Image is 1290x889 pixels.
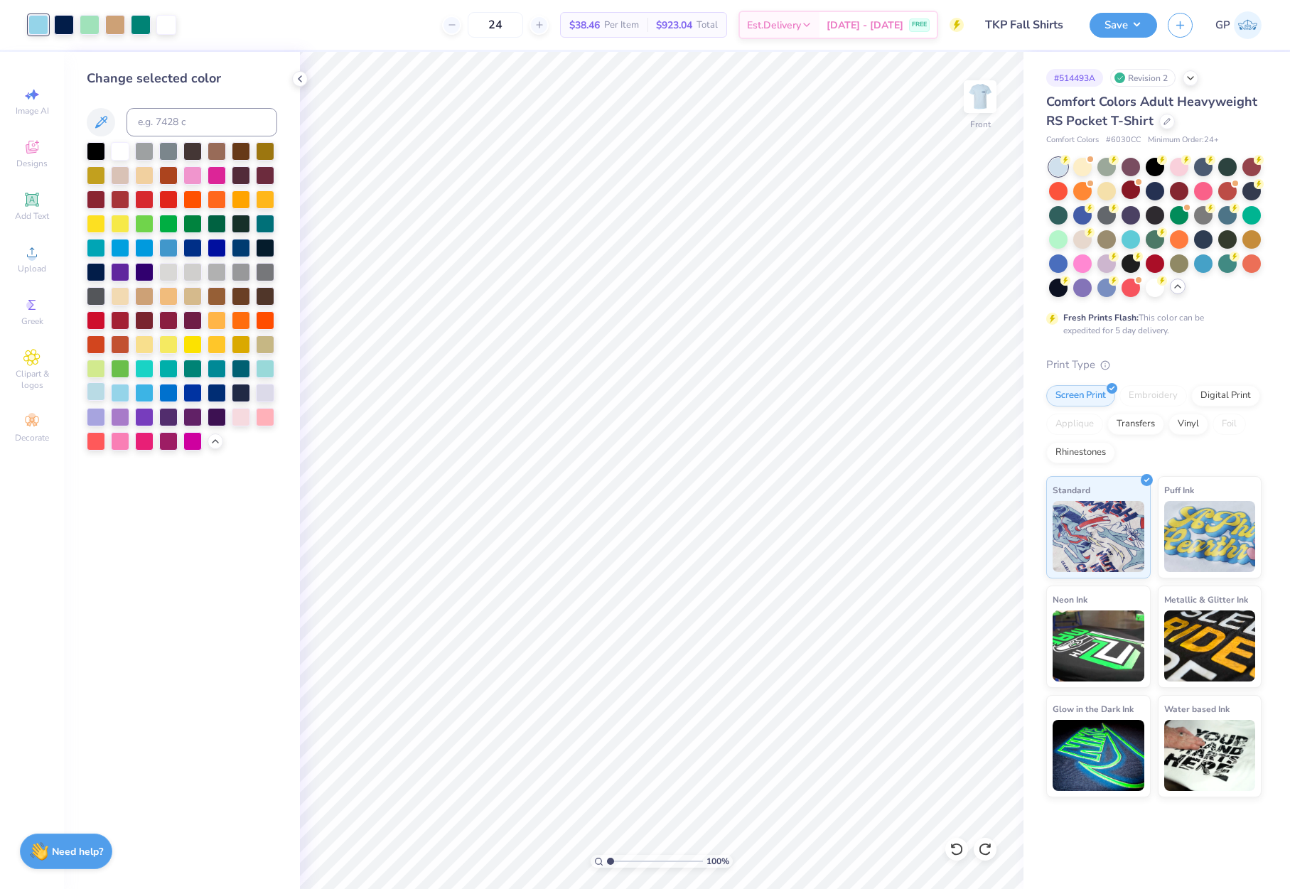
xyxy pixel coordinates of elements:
div: Vinyl [1168,414,1208,435]
span: $38.46 [569,18,600,33]
span: [DATE] - [DATE] [827,18,903,33]
div: Transfers [1107,414,1164,435]
span: Add Text [15,210,49,222]
span: FREE [912,20,927,30]
input: e.g. 7428 c [127,108,277,136]
span: $923.04 [656,18,692,33]
span: Image AI [16,105,49,117]
span: Neon Ink [1053,592,1087,607]
strong: Need help? [52,845,103,858]
span: Est. Delivery [747,18,801,33]
div: Revision 2 [1110,69,1176,87]
span: Comfort Colors [1046,134,1099,146]
span: 100 % [706,855,729,868]
span: Standard [1053,483,1090,497]
div: Front [970,118,991,131]
strong: Fresh Prints Flash: [1063,312,1139,323]
img: Germaine Penalosa [1234,11,1262,39]
div: Screen Print [1046,385,1115,406]
div: Embroidery [1119,385,1187,406]
div: Change selected color [87,69,277,88]
div: Digital Print [1191,385,1260,406]
span: Total [697,18,718,33]
input: – – [468,12,523,38]
img: Front [966,82,994,111]
span: Puff Ink [1164,483,1194,497]
img: Standard [1053,501,1144,572]
input: Untitled Design [974,11,1079,39]
div: # 514493A [1046,69,1103,87]
div: Print Type [1046,357,1262,373]
span: Per Item [604,18,639,33]
span: Metallic & Glitter Ink [1164,592,1248,607]
div: Foil [1213,414,1246,435]
img: Metallic & Glitter Ink [1164,610,1256,681]
span: Comfort Colors Adult Heavyweight RS Pocket T-Shirt [1046,93,1257,129]
img: Puff Ink [1164,501,1256,572]
span: Water based Ink [1164,701,1230,716]
span: Decorate [15,432,49,443]
span: Clipart & logos [7,368,57,391]
span: Glow in the Dark Ink [1053,701,1134,716]
div: Rhinestones [1046,442,1115,463]
div: This color can be expedited for 5 day delivery. [1063,311,1238,337]
span: Upload [18,263,46,274]
span: # 6030CC [1106,134,1141,146]
div: Applique [1046,414,1103,435]
span: GP [1215,17,1230,33]
button: Save [1090,13,1157,38]
img: Neon Ink [1053,610,1144,681]
img: Water based Ink [1164,720,1256,791]
span: Minimum Order: 24 + [1148,134,1219,146]
span: Designs [16,158,48,169]
a: GP [1215,11,1262,39]
img: Glow in the Dark Ink [1053,720,1144,791]
span: Greek [21,316,43,327]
